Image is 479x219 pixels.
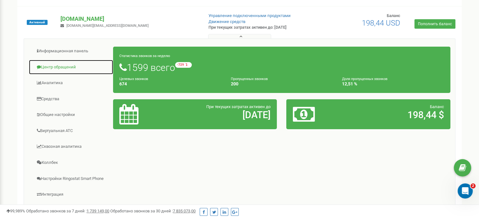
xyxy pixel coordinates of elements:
[6,209,25,213] span: 99,989%
[119,62,444,73] h1: 1599 всего
[231,77,268,81] small: Пропущенных звонков
[346,110,444,120] h2: 198,44 $
[119,77,148,81] small: Целевых звонков
[29,187,113,202] a: Интеграция
[29,43,113,59] a: Информационная панель
[29,203,113,218] a: Mini CRM
[29,91,113,107] a: Средства
[342,77,387,81] small: Доля пропущенных звонков
[29,60,113,75] a: Центр обращений
[60,15,198,23] p: [DOMAIN_NAME]
[231,82,333,86] h4: 200
[87,209,109,213] u: 1 739 149,00
[208,25,309,31] p: При текущих затратах активен до: [DATE]
[26,209,109,213] span: Обработано звонков за 7 дней :
[29,171,113,187] a: Настройки Ringostat Smart Phone
[29,107,113,123] a: Общие настройки
[206,104,271,109] span: При текущих затратах активен до
[208,19,245,24] a: Движение средств
[119,54,170,58] small: Статистика звонков за неделю
[414,19,455,29] a: Пополнить баланс
[66,24,149,28] span: [DOMAIN_NAME][EMAIL_ADDRESS][DOMAIN_NAME]
[29,75,113,91] a: Аналитика
[430,104,444,109] span: Баланс
[119,82,221,86] h4: 674
[110,209,196,213] span: Обработано звонков за 30 дней :
[29,155,113,170] a: Коллбек
[362,19,400,27] span: 198,44 USD
[470,183,476,188] span: 2
[387,13,400,18] span: Баланс
[173,209,196,213] u: 7 835 073,00
[173,110,271,120] h2: [DATE]
[175,62,192,68] small: -729
[29,123,113,139] a: Виртуальная АТС
[458,183,473,199] iframe: Intercom live chat
[208,13,291,18] a: Управление подключенными продуктами
[342,82,444,86] h4: 12,51 %
[27,20,48,25] span: Активный
[29,139,113,154] a: Сквозная аналитика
